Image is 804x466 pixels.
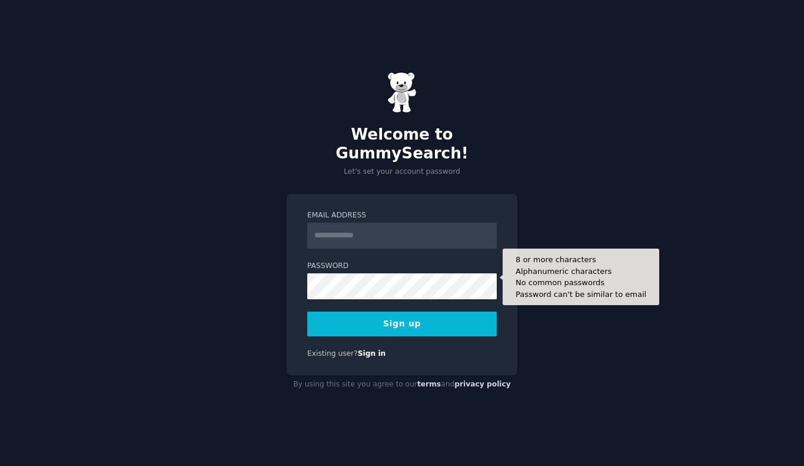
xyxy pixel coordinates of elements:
button: Sign up [307,312,497,336]
p: Let's set your account password [287,167,517,177]
span: Existing user? [307,349,358,358]
label: Password [307,261,497,272]
h2: Welcome to GummySearch! [287,125,517,163]
a: Sign in [358,349,386,358]
label: Email Address [307,210,497,221]
img: Gummy Bear [387,72,417,113]
div: By using this site you agree to our and [287,375,517,394]
a: privacy policy [454,380,511,388]
a: terms [417,380,441,388]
